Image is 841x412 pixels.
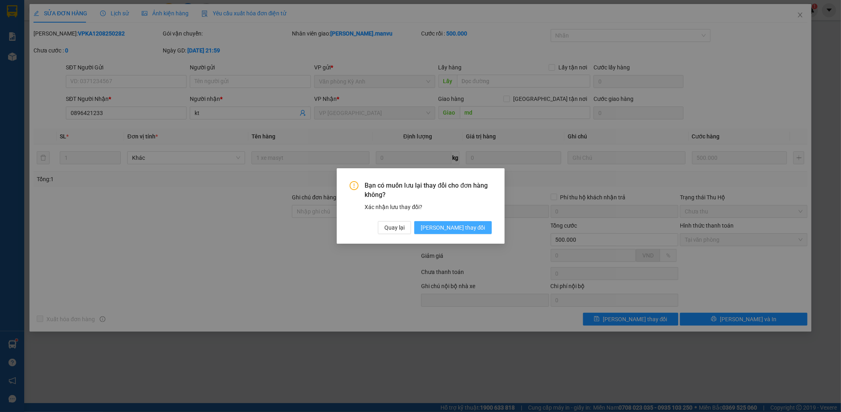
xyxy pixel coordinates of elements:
span: [PERSON_NAME] thay đổi [421,223,485,232]
div: Xác nhận lưu thay đổi? [365,203,492,211]
button: [PERSON_NAME] thay đổi [414,221,492,234]
span: Bạn có muốn lưu lại thay đổi cho đơn hàng không? [365,181,492,199]
span: Quay lại [384,223,405,232]
span: exclamation-circle [350,181,359,190]
li: In ngày: 19:25 13/08 [4,60,94,71]
button: Quay lại [378,221,411,234]
li: [PERSON_NAME] [4,48,94,60]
